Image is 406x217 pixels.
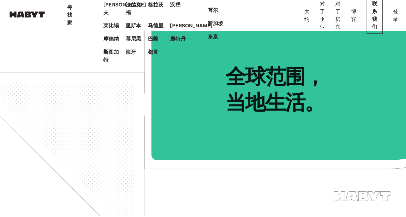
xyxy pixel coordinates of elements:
p: 寻找家 [67,4,72,27]
a: 海牙 [126,49,142,56]
a: 巴黎 [148,35,165,43]
a: 摩德纳 [103,35,125,43]
a: 博客 [351,8,356,23]
a: 格拉茨 [148,1,170,9]
img: 哈比特 [8,11,47,18]
a: 法兰克福 [126,1,148,17]
p: 摩德纳 [103,35,119,43]
a: 鹿特丹 [170,35,192,43]
a: 都灵 [148,49,165,56]
p: 慕尼黑 [126,35,141,43]
a: [PERSON_NAME] [170,22,219,30]
a: 斯图加特 [103,49,126,64]
a: 登录 [393,8,398,23]
p: 海牙 [126,49,136,56]
a: 莱比锡 [103,22,125,30]
p: 鹿特丹 [170,35,185,43]
a: 首尔 [208,7,224,14]
p: [PERSON_NAME]夫 [103,1,146,17]
a: 东京 [208,33,224,41]
a: [PERSON_NAME]夫 [103,1,152,17]
p: [PERSON_NAME] [170,22,213,30]
p: 东京 [208,33,218,41]
p: 格拉茨 [148,1,163,9]
p: 斯图加特 [103,49,119,64]
a: 慕尼黑 [126,35,148,43]
a: 马德里 [148,22,170,30]
p: 都灵 [148,49,158,56]
p: 里斯本 [126,22,141,30]
a: 汉堡 [170,1,187,9]
p: 法兰克福 [126,1,141,17]
p: 首尔 [208,7,218,14]
a: 大约 [304,8,309,23]
p: 莱比锡 [103,22,119,30]
p: 新加坡 [208,20,223,28]
a: 新加坡 [208,20,230,28]
p: 巴黎 [148,35,158,43]
a: 里斯本 [126,22,148,30]
p: 汉堡 [170,1,180,9]
p: 马德里 [148,22,163,30]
